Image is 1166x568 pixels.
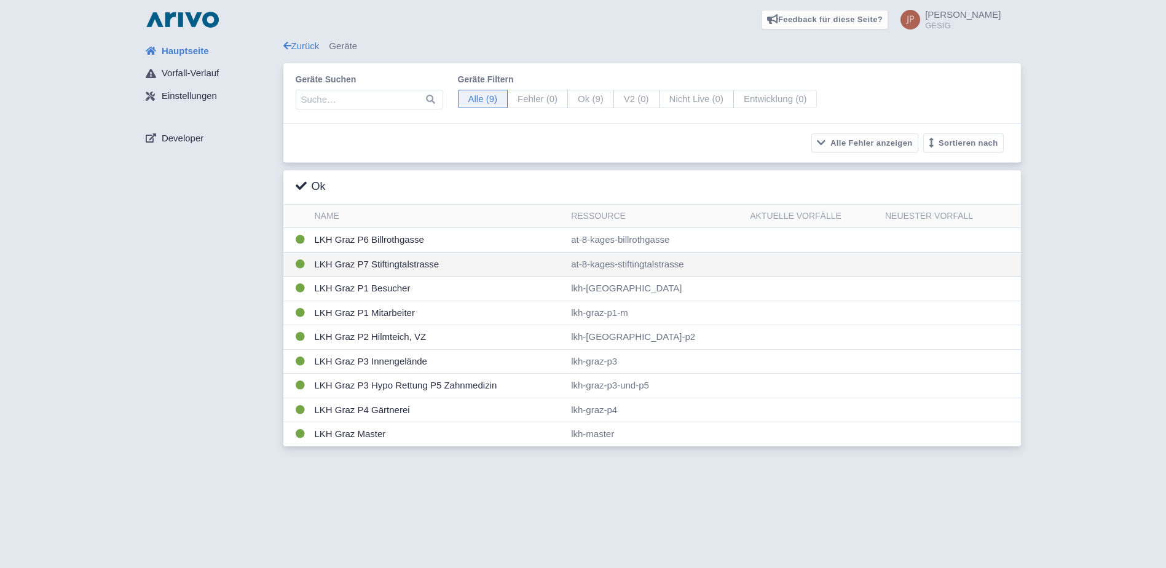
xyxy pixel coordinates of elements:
span: Developer [162,132,203,146]
td: lkh-graz-p4 [566,398,745,422]
td: at-8-kages-stiftingtalstrasse [566,252,745,277]
td: lkh-[GEOGRAPHIC_DATA] [566,277,745,301]
input: Suche… [296,90,443,109]
th: Ressource [566,205,745,228]
a: Einstellungen [136,85,283,108]
span: Hauptseite [162,44,209,58]
td: lkh-[GEOGRAPHIC_DATA]-p2 [566,325,745,350]
button: Sortieren nach [923,133,1004,152]
td: LKH Graz P4 Gärtnerei [310,398,567,422]
span: Nicht Live (0) [659,90,734,109]
a: Hauptseite [136,39,283,63]
td: LKH Graz P7 Stiftingtalstrasse [310,252,567,277]
a: Vorfall-Verlauf [136,62,283,85]
span: Entwicklung (0) [733,90,817,109]
img: logo [143,10,222,30]
label: Geräte filtern [458,73,817,86]
th: Aktuelle Vorfälle [745,205,880,228]
th: Neuester Vorfall [880,205,1021,228]
span: [PERSON_NAME] [925,9,1001,20]
span: Ok (9) [567,90,614,109]
span: Vorfall-Verlauf [162,66,219,81]
td: LKH Graz P3 Innengelände [310,349,567,374]
td: LKH Graz P1 Besucher [310,277,567,301]
td: LKH Graz P2 Hilmteich, VZ [310,325,567,350]
td: at-8-kages-billrothgasse [566,228,745,253]
span: Einstellungen [162,89,217,103]
a: Zurück [283,41,320,51]
span: Alle (9) [458,90,508,109]
div: Geräte [283,39,1021,53]
label: Geräte suchen [296,73,443,86]
td: LKH Graz P6 Billrothgasse [310,228,567,253]
td: LKH Graz P3 Hypo Rettung P5 Zahnmedizin [310,374,567,398]
td: lkh-master [566,422,745,446]
a: [PERSON_NAME] GESIG [893,10,1001,30]
td: lkh-graz-p1-m [566,301,745,325]
button: Alle Fehler anzeigen [811,133,918,152]
td: LKH Graz P1 Mitarbeiter [310,301,567,325]
a: Feedback für diese Seite? [762,10,889,30]
td: LKH Graz Master [310,422,567,446]
td: lkh-graz-p3-und-p5 [566,374,745,398]
span: V2 (0) [613,90,660,109]
td: lkh-graz-p3 [566,349,745,374]
small: GESIG [925,22,1001,30]
a: Developer [136,127,283,150]
span: Fehler (0) [507,90,568,109]
th: Name [310,205,567,228]
h3: Ok [296,180,326,194]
